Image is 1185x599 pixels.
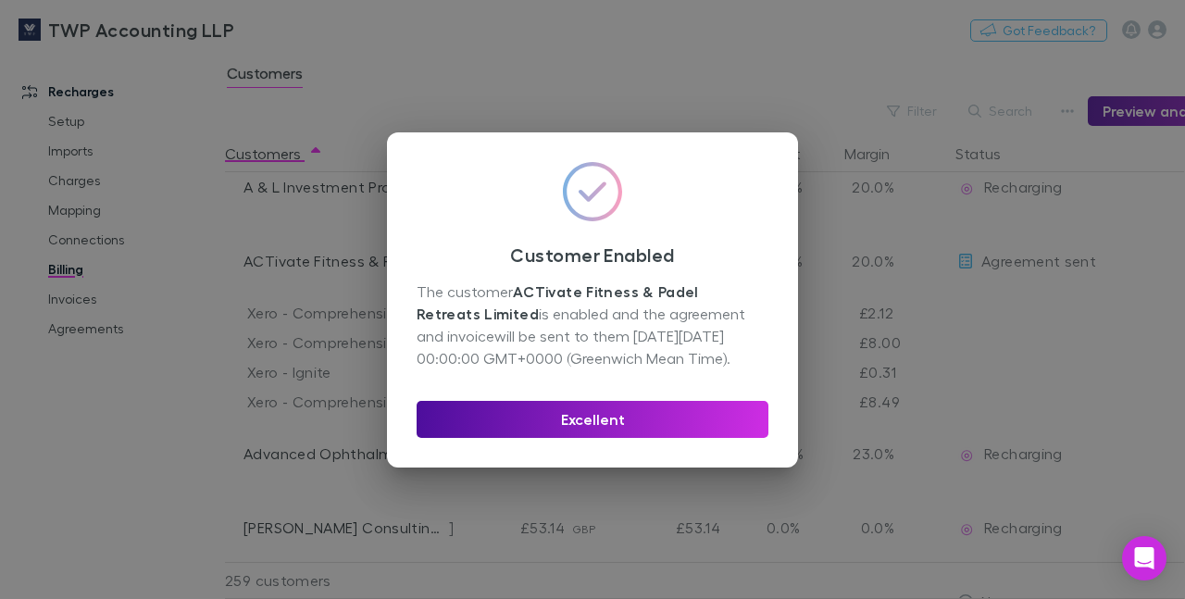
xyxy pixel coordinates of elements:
img: svg%3e [563,162,622,221]
h3: Customer Enabled [417,243,768,266]
div: Open Intercom Messenger [1122,536,1166,580]
strong: ACTivate Fitness & Padel Retreats Limited [417,282,703,323]
button: Excellent [417,401,768,438]
div: The customer is enabled and the agreement and invoice will be sent to them [DATE][DATE] 00:00:00 ... [417,281,768,369]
